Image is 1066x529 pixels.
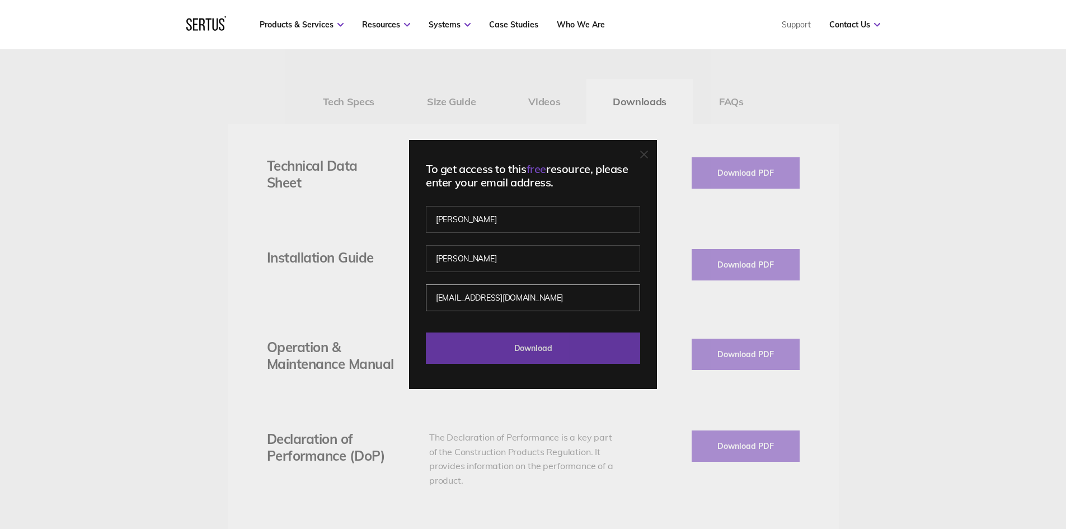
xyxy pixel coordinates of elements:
a: Who We Are [557,20,605,30]
input: Last name* [426,245,640,272]
a: Systems [429,20,471,30]
span: free [527,162,546,176]
a: Resources [362,20,410,30]
a: Support [782,20,811,30]
input: Download [426,333,640,364]
a: Contact Us [829,20,880,30]
a: Products & Services [260,20,344,30]
div: To get access to this resource, please enter your email address. [426,162,640,189]
input: Work email address* [426,284,640,311]
iframe: Chat Widget [865,399,1066,529]
input: First name* [426,206,640,233]
a: Case Studies [489,20,538,30]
